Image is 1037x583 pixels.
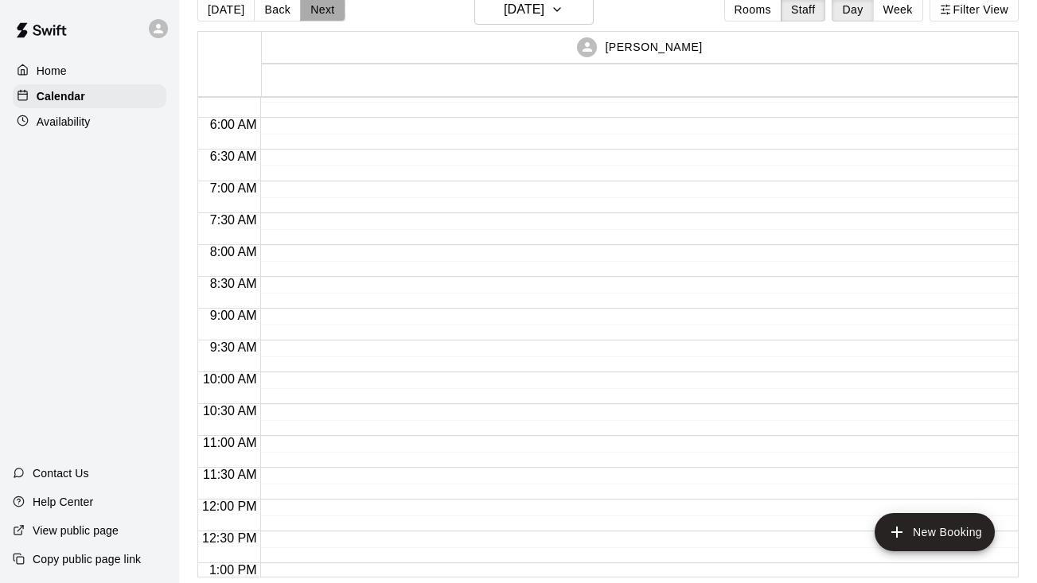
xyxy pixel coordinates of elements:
p: View public page [33,523,119,538]
span: 7:30 AM [206,213,261,227]
p: Copy public page link [33,551,141,567]
span: 11:30 AM [199,468,261,481]
span: 10:00 AM [199,372,261,386]
p: Contact Us [33,465,89,481]
span: 9:30 AM [206,340,261,354]
span: 11:00 AM [199,436,261,449]
p: Calendar [37,88,85,104]
span: 12:00 PM [198,499,260,513]
span: 6:00 AM [206,118,261,131]
p: [PERSON_NAME] [605,39,702,56]
a: Home [13,59,166,83]
span: 9:00 AM [206,309,261,322]
span: 10:30 AM [199,404,261,418]
span: 7:00 AM [206,181,261,195]
span: 6:30 AM [206,150,261,163]
span: 1:00 PM [205,563,261,577]
p: Availability [37,114,91,130]
span: 12:30 PM [198,531,260,545]
span: 8:00 AM [206,245,261,258]
span: 8:30 AM [206,277,261,290]
a: Availability [13,110,166,134]
p: Help Center [33,494,93,510]
button: add [875,513,995,551]
p: Home [37,63,67,79]
a: Calendar [13,84,166,108]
